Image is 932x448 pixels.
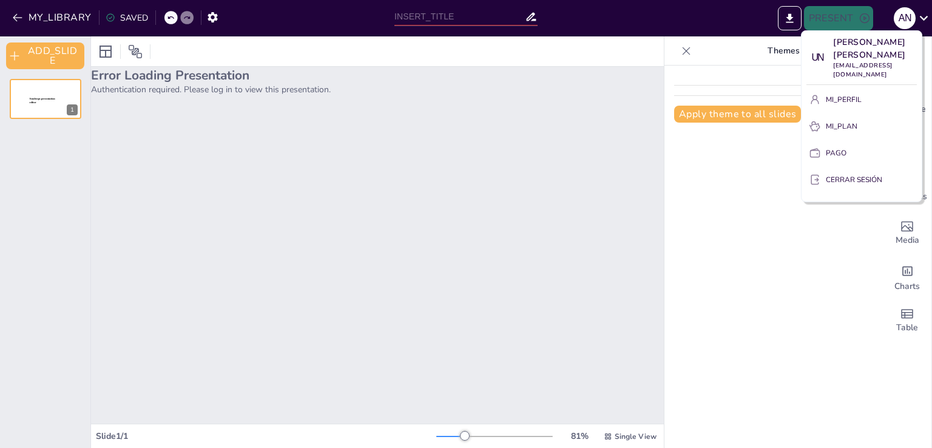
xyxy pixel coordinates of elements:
[806,90,917,109] button: MI_PERFIL
[826,121,857,131] font: MI_PLAN
[826,148,846,158] font: PAGO
[826,95,862,104] font: MI_PERFIL
[806,143,917,163] button: PAGO
[806,117,917,136] button: MI_PLAN
[833,61,893,79] font: [EMAIL_ADDRESS][DOMAIN_NAME]
[826,175,882,185] font: CERRAR SESIÓN
[811,52,823,63] font: UN
[806,170,917,189] button: CERRAR SESIÓN
[833,36,908,61] font: [PERSON_NAME] [PERSON_NAME]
